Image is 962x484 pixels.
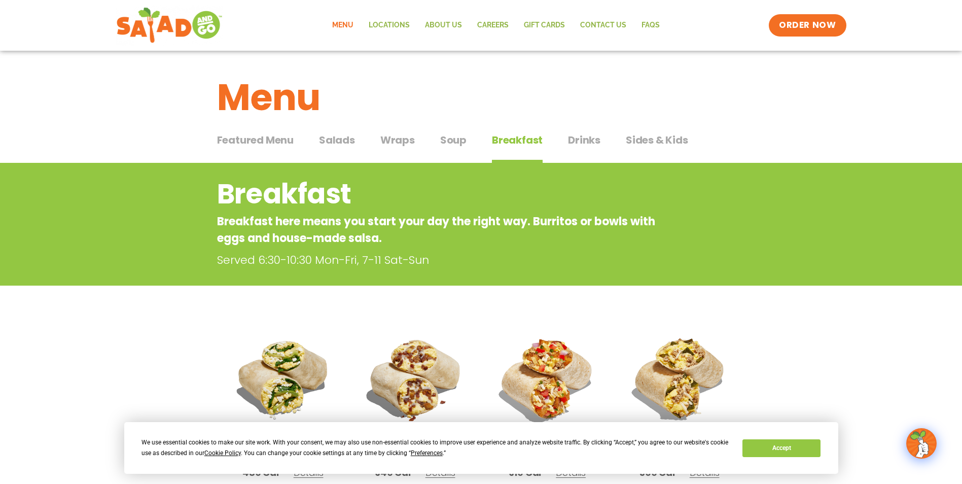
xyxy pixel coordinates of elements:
[489,320,606,437] img: Product photo for Fiesta
[779,19,836,31] span: ORDER NOW
[411,450,443,457] span: Preferences
[440,132,467,148] span: Soup
[357,320,474,437] img: Product photo for Traditional
[568,132,600,148] span: Drinks
[217,252,668,268] p: Served 6:30-10:30 Mon-Fri, 7-11 Sat-Sun
[217,70,745,125] h1: Menu
[141,437,730,459] div: We use essential cookies to make our site work. With your consent, we may also use non-essential ...
[225,320,342,437] img: Product photo for Mediterranean Breakfast Burrito
[516,14,573,37] a: GIFT CARDS
[470,14,516,37] a: Careers
[742,439,821,457] button: Accept
[204,450,241,457] span: Cookie Policy
[361,14,417,37] a: Locations
[217,132,294,148] span: Featured Menu
[573,14,634,37] a: Contact Us
[217,174,664,215] h2: Breakfast
[690,466,720,479] span: Details
[634,14,667,37] a: FAQs
[380,132,415,148] span: Wraps
[217,213,664,247] p: Breakfast here means you start your day the right way. Burritos or bowls with eggs and house-made...
[769,14,846,37] a: ORDER NOW
[556,466,586,479] span: Details
[294,466,324,479] span: Details
[621,320,738,437] img: Product photo for Southwest
[217,129,745,163] div: Tabbed content
[124,422,838,474] div: Cookie Consent Prompt
[492,132,543,148] span: Breakfast
[417,14,470,37] a: About Us
[116,5,223,46] img: new-SAG-logo-768×292
[319,132,355,148] span: Salads
[907,429,936,458] img: wpChatIcon
[325,14,361,37] a: Menu
[325,14,667,37] nav: Menu
[626,132,688,148] span: Sides & Kids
